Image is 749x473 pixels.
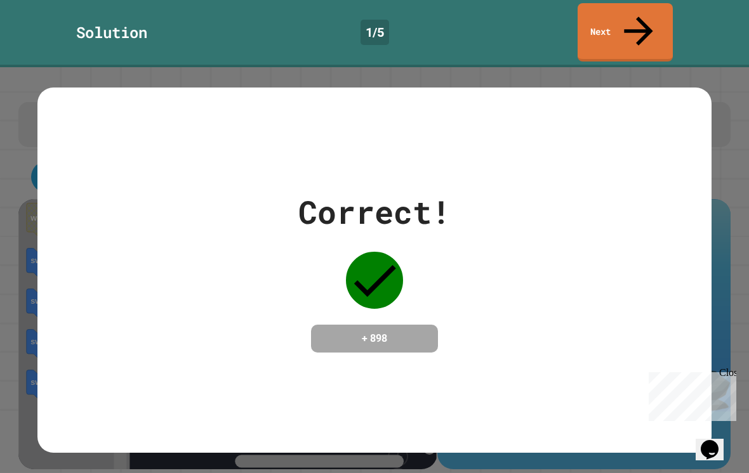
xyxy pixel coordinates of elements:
[298,188,451,236] div: Correct!
[324,331,425,346] h4: + 898
[644,367,736,421] iframe: chat widget
[5,5,88,81] div: Chat with us now!Close
[578,3,673,62] a: Next
[361,20,389,45] div: 1 / 5
[696,422,736,460] iframe: chat widget
[76,21,147,44] div: Solution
